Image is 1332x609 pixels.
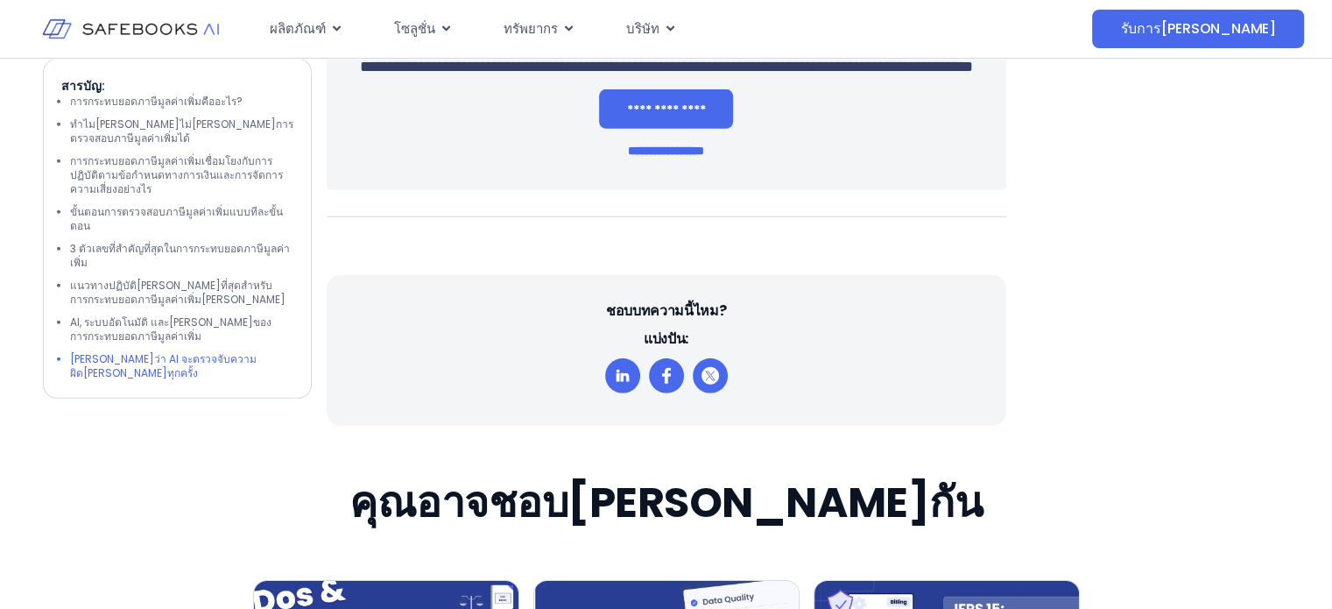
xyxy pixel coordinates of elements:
[256,12,1013,46] nav: เมนู
[644,329,688,349] font: แบ่งปัน:
[1092,10,1303,48] a: รับการ[PERSON_NAME]
[626,19,659,38] font: บริษัท
[606,301,727,321] font: ชอบบทความนี้ไหม?
[70,241,290,270] font: 3 ตัวเลขที่สำคัญที่สุดในการกระทบยอดภาษีมูลค่าเพิ่ม
[349,473,983,532] font: คุณอาจชอบ[PERSON_NAME]กัน
[70,94,243,109] font: การกระทบยอดภาษีมูลค่าเพิ่มคืออะไร?
[70,153,283,196] font: การกระทบยอดภาษีมูลค่าเพิ่มเชื่อมโยงกับการปฏิบัติตามข้อกำหนดทางการเงินและการจัดการความเสี่ยงอย่างไร
[270,19,326,38] font: ผลิตภัณฑ์
[394,19,435,38] font: โซลูชั่น
[70,315,271,343] font: AI, ระบบอัตโนมัติ และ[PERSON_NAME]ของการกระทบยอดภาษีมูลค่าเพิ่ม
[70,278,285,307] font: แนวทางปฏิบัติ[PERSON_NAME]ที่สุดสำหรับการกระทบยอดภาษีมูลค่าเพิ่ม[PERSON_NAME]
[70,204,283,233] font: ขั้นตอนการตรวจสอบภาษีมูลค่าเพิ่มแบบทีละขั้นตอน
[504,19,558,38] font: ทรัพยากร
[70,117,293,145] font: ทำไม[PERSON_NAME]ไม่[PERSON_NAME]การตรวจสอบภาษีมูลค่าเพิ่มได้
[256,12,1013,46] div: สลับเมนู
[70,351,257,380] font: [PERSON_NAME]ว่า AI จะตรวจจับความผิด[PERSON_NAME]ทุกครั้ง
[1120,18,1275,39] font: รับการ[PERSON_NAME]
[61,77,105,95] font: สารบัญ:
